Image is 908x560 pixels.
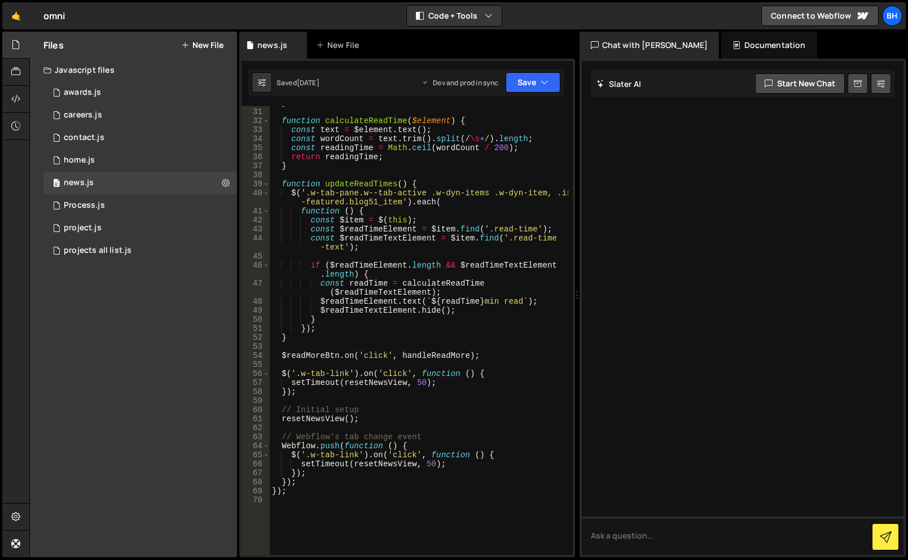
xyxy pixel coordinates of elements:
a: Connect to Webflow [761,6,879,26]
div: 63 [242,432,270,441]
div: Saved [277,78,319,88]
div: 61 [242,414,270,423]
div: 9550/20937.js [43,104,237,126]
div: 56 [242,369,270,378]
div: 50 [242,315,270,324]
a: BH [882,6,902,26]
div: 9550/21364.js [43,217,237,239]
div: 47 [242,279,270,297]
div: 32 [242,116,270,125]
div: Chat with [PERSON_NAME] [580,32,720,59]
div: 40 [242,189,270,207]
div: 51 [242,324,270,333]
div: 69 [242,487,270,496]
div: 52 [242,333,270,342]
div: 33 [242,125,270,134]
div: 49 [242,306,270,315]
div: 35 [242,143,270,152]
div: 60 [242,405,270,414]
div: 34 [242,134,270,143]
div: 59 [242,396,270,405]
div: 9550/20963.js [43,149,237,172]
div: 53 [242,342,270,351]
h2: Slater AI [596,78,642,89]
h2: Files [43,39,64,51]
div: news.js [257,40,287,51]
div: 31 [242,107,270,116]
div: 41 [242,207,270,216]
button: Start new chat [755,73,845,94]
div: 38 [242,170,270,180]
div: New File [316,40,363,51]
div: 9550/20936.js [43,81,237,104]
div: news.js [64,178,94,188]
div: 65 [242,450,270,460]
div: awards.js [64,88,101,98]
div: 42 [242,216,270,225]
div: 67 [242,469,270,478]
div: [DATE] [297,78,319,88]
div: 44 [242,234,270,252]
div: Documentation [721,32,817,59]
div: projects all list.js [64,246,131,256]
div: 68 [242,478,270,487]
div: 39 [242,180,270,189]
button: New File [181,41,223,50]
button: Code + Tools [407,6,502,26]
button: Save [506,72,560,93]
div: 66 [242,460,270,469]
div: contact.js [64,133,104,143]
a: 🤙 [2,2,30,29]
div: 54 [242,351,270,360]
div: 9550/20926.js [43,126,237,149]
span: 0 [53,180,60,189]
div: 48 [242,297,270,306]
div: 46 [242,261,270,279]
div: omni [43,9,65,23]
div: Dev and prod in sync [422,78,498,88]
div: 9550/21109.js [43,239,237,262]
div: 70 [242,496,270,505]
div: Javascript files [30,59,237,81]
div: project.js [64,223,102,233]
div: careers.js [64,110,102,120]
div: 37 [242,161,270,170]
div: 58 [242,387,270,396]
div: Process.js [64,200,105,211]
div: 57 [242,378,270,387]
div: 43 [242,225,270,234]
div: 36 [242,152,270,161]
div: 45 [242,252,270,261]
div: 9550/28947.js [43,194,237,217]
div: 64 [242,441,270,450]
div: 62 [242,423,270,432]
div: home.js [64,155,95,165]
div: 55 [242,360,270,369]
div: 9550/20924.js [43,172,237,194]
